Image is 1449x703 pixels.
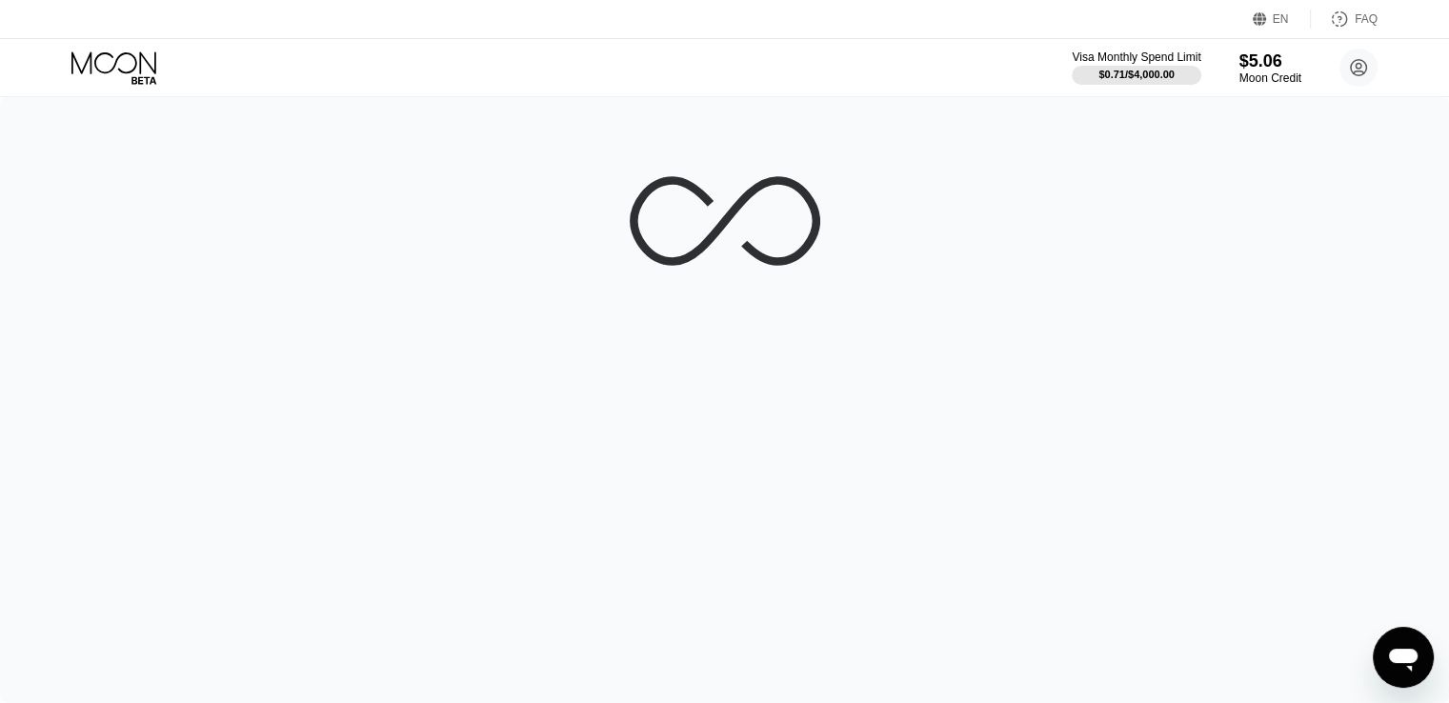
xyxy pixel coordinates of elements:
div: Visa Monthly Spend Limit [1072,50,1200,64]
iframe: Viestintäikkunan käynnistyspainike [1373,627,1434,688]
div: Moon Credit [1239,71,1301,85]
div: $5.06Moon Credit [1239,51,1301,85]
div: EN [1273,12,1289,26]
div: $0.71 / $4,000.00 [1098,69,1175,80]
div: Visa Monthly Spend Limit$0.71/$4,000.00 [1072,50,1200,85]
div: EN [1253,10,1311,29]
div: FAQ [1311,10,1378,29]
div: FAQ [1355,12,1378,26]
div: $5.06 [1239,51,1301,71]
